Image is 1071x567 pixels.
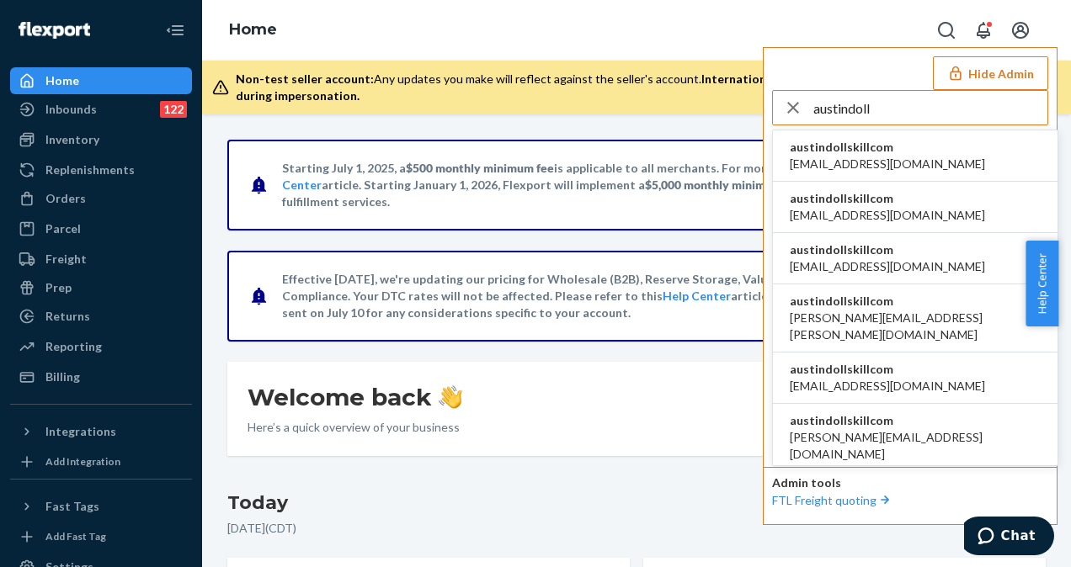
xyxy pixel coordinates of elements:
button: Fast Tags [10,493,192,520]
span: [EMAIL_ADDRESS][DOMAIN_NAME] [790,156,985,172]
span: austindollskillcom [790,361,985,378]
div: Billing [45,368,80,385]
a: Returns [10,303,192,330]
a: Inventory [10,126,192,153]
button: Open account menu [1004,13,1037,47]
p: Here’s a quick overview of your business [248,419,462,436]
button: Integrations [10,418,192,445]
div: Inventory [45,131,99,148]
a: Reporting [10,333,192,360]
span: [PERSON_NAME][EMAIL_ADDRESS][PERSON_NAME][DOMAIN_NAME] [790,310,1041,343]
span: [EMAIL_ADDRESS][DOMAIN_NAME] [790,207,985,224]
div: Parcel [45,220,81,237]
button: Open Search Box [930,13,963,47]
h1: Welcome back [248,382,462,412]
img: Flexport logo [19,22,90,39]
span: $500 monthly minimum fee [406,161,554,175]
button: Close Navigation [158,13,192,47]
a: Help Center [663,289,731,303]
span: austindollskillcom [790,293,1041,310]
p: Effective [DATE], we're updating our pricing for Wholesale (B2B), Reserve Storage, Value-Added Se... [282,271,988,321]
button: Open notifications [967,13,1000,47]
span: austindollskillcom [790,190,985,207]
span: [EMAIL_ADDRESS][DOMAIN_NAME] [790,378,985,395]
button: Hide Admin [933,56,1048,90]
a: Add Integration [10,452,192,472]
div: Reporting [45,338,102,355]
ol: breadcrumbs [216,6,290,55]
p: Starting July 1, 2025, a is applicable to all merchants. For more details, please refer to this a... [282,160,988,210]
h3: Today [227,490,1046,517]
div: Freight [45,251,87,268]
div: Any updates you make will reflect against the seller's account. [236,71,1044,104]
div: Orders [45,190,86,207]
a: Orders [10,185,192,212]
div: Add Integration [45,454,120,469]
span: [EMAIL_ADDRESS][DOMAIN_NAME] [790,258,985,275]
div: Home [45,72,79,89]
div: Inbounds [45,101,97,118]
a: FTL Freight quoting [772,493,893,507]
iframe: Opens a widget where you can chat to one of our agents [964,517,1054,559]
span: [PERSON_NAME][EMAIL_ADDRESS][DOMAIN_NAME] [790,429,1041,463]
span: austindollskillcom [790,412,1041,429]
input: Search or paste seller ID [813,91,1047,125]
a: Add Fast Tag [10,527,192,547]
img: hand-wave emoji [439,385,462,409]
div: Fast Tags [45,498,99,515]
div: 122 [160,101,187,118]
a: Parcel [10,215,192,242]
div: Add Fast Tag [45,529,106,543]
a: Billing [10,363,192,390]
p: Admin tools [772,474,1048,491]
p: [DATE] ( CDT ) [227,520,1046,537]
a: Prep [10,274,192,301]
div: Integrations [45,423,116,440]
span: austindollskillcom [790,139,985,156]
div: Returns [45,308,90,325]
a: Home [229,20,277,39]
a: Freight [10,246,192,273]
a: Inbounds122 [10,96,192,123]
a: Home [10,67,192,94]
span: $5,000 monthly minimum fee [645,178,802,192]
div: Prep [45,279,72,296]
span: Non-test seller account: [236,72,374,86]
button: Help Center [1026,241,1058,326]
span: austindollskillcom [790,241,985,258]
a: Replenishments [10,156,192,183]
div: Replenishments [45,162,135,178]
